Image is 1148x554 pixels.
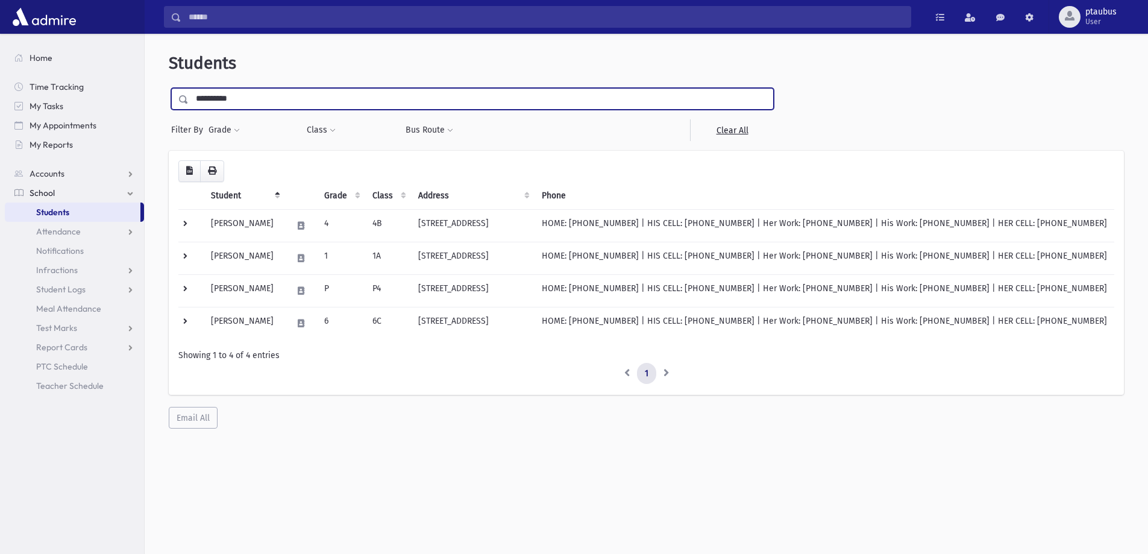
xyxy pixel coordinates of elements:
input: Search [181,6,911,28]
a: Teacher Schedule [5,376,144,395]
a: Report Cards [5,338,144,357]
th: Class: activate to sort column ascending [365,182,411,210]
a: Student Logs [5,280,144,299]
span: Report Cards [36,342,87,353]
span: My Appointments [30,120,96,131]
td: 6 [317,307,365,339]
span: Notifications [36,245,84,256]
span: ptaubus [1085,7,1117,17]
td: HOME: [PHONE_NUMBER] | HIS CELL: [PHONE_NUMBER] | Her Work: [PHONE_NUMBER] | His Work: [PHONE_NUM... [535,307,1114,339]
a: My Appointments [5,116,144,135]
td: [STREET_ADDRESS] [411,307,535,339]
button: CSV [178,160,201,182]
a: Clear All [690,119,774,141]
span: Attendance [36,226,81,237]
a: Infractions [5,260,144,280]
a: Students [5,203,140,222]
button: Class [306,119,336,141]
td: HOME: [PHONE_NUMBER] | HIS CELL: [PHONE_NUMBER] | Her Work: [PHONE_NUMBER] | His Work: [PHONE_NUM... [535,209,1114,242]
a: PTC Schedule [5,357,144,376]
span: Home [30,52,52,63]
span: Test Marks [36,323,77,333]
td: P4 [365,274,411,307]
span: Teacher Schedule [36,380,104,391]
a: Test Marks [5,318,144,338]
div: Showing 1 to 4 of 4 entries [178,349,1114,362]
a: Home [5,48,144,68]
span: Accounts [30,168,64,179]
a: Accounts [5,164,144,183]
td: [PERSON_NAME] [204,209,285,242]
button: Bus Route [405,119,454,141]
span: User [1085,17,1117,27]
button: Grade [208,119,240,141]
a: Time Tracking [5,77,144,96]
td: [STREET_ADDRESS] [411,242,535,274]
th: Address: activate to sort column ascending [411,182,535,210]
td: [STREET_ADDRESS] [411,274,535,307]
td: 6C [365,307,411,339]
td: 4 [317,209,365,242]
td: [PERSON_NAME] [204,242,285,274]
span: Student Logs [36,284,86,295]
a: Notifications [5,241,144,260]
span: School [30,187,55,198]
a: My Tasks [5,96,144,116]
span: Time Tracking [30,81,84,92]
td: HOME: [PHONE_NUMBER] | HIS CELL: [PHONE_NUMBER] | Her Work: [PHONE_NUMBER] | His Work: [PHONE_NUM... [535,242,1114,274]
span: Filter By [171,124,208,136]
th: Student: activate to sort column descending [204,182,285,210]
a: School [5,183,144,203]
td: [STREET_ADDRESS] [411,209,535,242]
a: Attendance [5,222,144,241]
a: 1 [637,363,656,385]
th: Grade: activate to sort column ascending [317,182,365,210]
td: P [317,274,365,307]
button: Print [200,160,224,182]
span: Infractions [36,265,78,275]
span: PTC Schedule [36,361,88,372]
a: My Reports [5,135,144,154]
td: 4B [365,209,411,242]
span: My Reports [30,139,73,150]
td: 1A [365,242,411,274]
span: Students [169,53,236,73]
img: AdmirePro [10,5,79,29]
span: My Tasks [30,101,63,112]
a: Meal Attendance [5,299,144,318]
td: 1 [317,242,365,274]
td: [PERSON_NAME] [204,307,285,339]
span: Meal Attendance [36,303,101,314]
th: Phone [535,182,1114,210]
td: HOME: [PHONE_NUMBER] | HIS CELL: [PHONE_NUMBER] | Her Work: [PHONE_NUMBER] | His Work: [PHONE_NUM... [535,274,1114,307]
td: [PERSON_NAME] [204,274,285,307]
button: Email All [169,407,218,429]
span: Students [36,207,69,218]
